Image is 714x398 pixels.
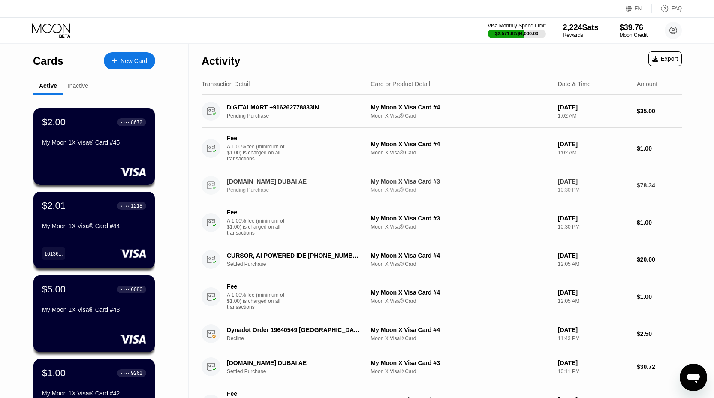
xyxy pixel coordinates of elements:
[620,23,648,32] div: $39.76
[371,335,551,341] div: Moon X Visa® Card
[121,288,130,291] div: ● ● ● ●
[227,326,363,333] div: Dynadot Order 19640549 [GEOGRAPHIC_DATA] [GEOGRAPHIC_DATA]
[33,55,63,67] div: Cards
[121,121,130,124] div: ● ● ● ●
[558,104,630,111] div: [DATE]
[563,32,599,38] div: Rewards
[202,276,682,317] div: FeeA 1.00% fee (minimum of $1.00) is charged on all transactionsMy Moon X Visa Card #4Moon X Visa...
[558,326,630,333] div: [DATE]
[42,247,65,260] div: 16136...
[227,283,287,290] div: Fee
[558,150,630,156] div: 1:02 AM
[620,23,648,38] div: $39.76Moon Credit
[42,139,146,146] div: My Moon 1X Visa® Card #45
[227,252,363,259] div: CURSOR, AI POWERED IDE [PHONE_NUMBER] US
[227,135,287,142] div: Fee
[42,284,66,295] div: $5.00
[371,359,551,366] div: My Moon X Visa Card #3
[131,203,142,209] div: 1218
[558,81,591,87] div: Date & Time
[227,178,363,185] div: [DOMAIN_NAME] DUBAI AE
[202,55,240,67] div: Activity
[558,178,630,185] div: [DATE]
[227,218,291,236] div: A 1.00% fee (minimum of $1.00) is charged on all transactions
[371,81,430,87] div: Card or Product Detail
[637,256,682,263] div: $20.00
[558,141,630,148] div: [DATE]
[131,370,142,376] div: 9262
[371,141,551,148] div: My Moon X Visa Card #4
[227,104,363,111] div: DIGITALMART +916262778833IN
[371,298,551,304] div: Moon X Visa® Card
[121,57,147,65] div: New Card
[227,335,373,341] div: Decline
[68,82,88,89] div: Inactive
[558,113,630,119] div: 1:02 AM
[635,6,642,12] div: EN
[371,113,551,119] div: Moon X Visa® Card
[495,31,538,36] div: $2,571.82 / $4,000.00
[227,144,291,162] div: A 1.00% fee (minimum of $1.00) is charged on all transactions
[558,289,630,296] div: [DATE]
[42,390,146,397] div: My Moon 1X Visa® Card #42
[558,335,630,341] div: 11:43 PM
[371,224,551,230] div: Moon X Visa® Card
[558,215,630,222] div: [DATE]
[620,32,648,38] div: Moon Credit
[131,286,142,292] div: 6086
[227,368,373,374] div: Settled Purchase
[39,82,57,89] div: Active
[42,117,66,128] div: $2.00
[202,317,682,350] div: Dynadot Order 19640549 [GEOGRAPHIC_DATA] [GEOGRAPHIC_DATA]DeclineMy Moon X Visa Card #4Moon X Vis...
[558,359,630,366] div: [DATE]
[227,113,373,119] div: Pending Purchase
[227,390,287,397] div: Fee
[371,368,551,374] div: Moon X Visa® Card
[371,261,551,267] div: Moon X Visa® Card
[637,330,682,337] div: $2.50
[558,252,630,259] div: [DATE]
[42,200,66,211] div: $2.01
[652,55,678,62] div: Export
[637,363,682,370] div: $30.72
[202,169,682,202] div: [DOMAIN_NAME] DUBAI AEPending PurchaseMy Moon X Visa Card #3Moon X Visa® Card[DATE]10:30 PM$78.34
[227,261,373,267] div: Settled Purchase
[672,6,682,12] div: FAQ
[371,252,551,259] div: My Moon X Visa Card #4
[558,224,630,230] div: 10:30 PM
[371,215,551,222] div: My Moon X Visa Card #3
[131,119,142,125] div: 8672
[558,187,630,193] div: 10:30 PM
[488,23,545,29] div: Visa Monthly Spend Limit
[371,178,551,185] div: My Moon X Visa Card #3
[33,108,155,185] div: $2.00● ● ● ●8672My Moon 1X Visa® Card #45
[33,192,155,268] div: $2.01● ● ● ●1218My Moon 1X Visa® Card #4416136...
[637,81,657,87] div: Amount
[371,187,551,193] div: Moon X Visa® Card
[652,4,682,13] div: FAQ
[563,23,599,32] div: 2,224 Sats
[202,128,682,169] div: FeeA 1.00% fee (minimum of $1.00) is charged on all transactionsMy Moon X Visa Card #4Moon X Visa...
[227,359,363,366] div: [DOMAIN_NAME] DUBAI AE
[371,104,551,111] div: My Moon X Visa Card #4
[121,372,130,374] div: ● ● ● ●
[637,182,682,189] div: $78.34
[626,4,652,13] div: EN
[637,219,682,226] div: $1.00
[202,243,682,276] div: CURSOR, AI POWERED IDE [PHONE_NUMBER] USSettled PurchaseMy Moon X Visa Card #4Moon X Visa® Card[D...
[371,289,551,296] div: My Moon X Visa Card #4
[42,306,146,313] div: My Moon 1X Visa® Card #43
[637,108,682,115] div: $35.00
[371,150,551,156] div: Moon X Visa® Card
[202,81,250,87] div: Transaction Detail
[227,209,287,216] div: Fee
[558,298,630,304] div: 12:05 AM
[680,364,707,391] iframe: Button to launch messaging window
[648,51,682,66] div: Export
[42,368,66,379] div: $1.00
[42,223,146,229] div: My Moon 1X Visa® Card #44
[371,326,551,333] div: My Moon X Visa Card #4
[227,292,291,310] div: A 1.00% fee (minimum of $1.00) is charged on all transactions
